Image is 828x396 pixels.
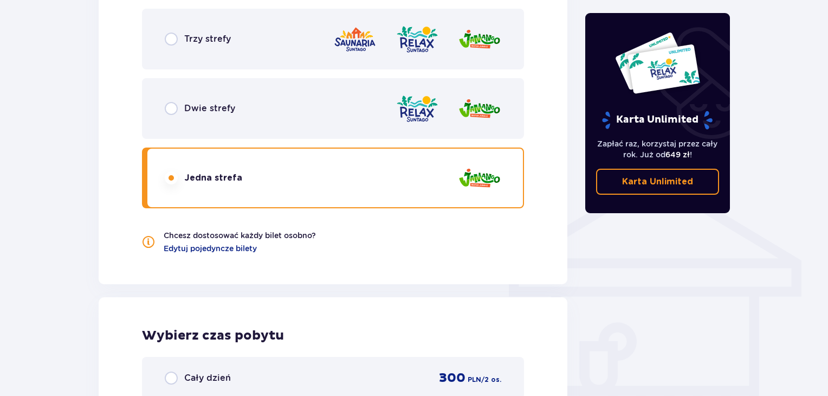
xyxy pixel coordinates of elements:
[184,172,242,184] span: Jedna strefa
[184,33,231,45] span: Trzy strefy
[142,328,524,344] h2: Wybierz czas pobytu
[458,163,501,194] img: Jamango
[396,24,439,55] img: Relax
[596,138,720,160] p: Zapłać raz, korzystaj przez cały rok. Już od !
[184,103,235,114] span: Dwie strefy
[458,24,501,55] img: Jamango
[665,150,690,159] span: 649 zł
[164,243,257,254] a: Edytuj pojedyncze bilety
[601,111,714,130] p: Karta Unlimited
[439,370,465,386] span: 300
[396,93,439,124] img: Relax
[468,375,481,385] span: PLN
[184,372,231,384] span: Cały dzień
[596,169,720,195] a: Karta Unlimited
[614,31,701,94] img: Dwie karty całoroczne do Suntago z napisem 'UNLIMITED RELAX', na białym tle z tropikalnymi liśćmi...
[622,176,693,188] p: Karta Unlimited
[164,230,316,241] p: Chcesz dostosować każdy bilet osobno?
[481,375,501,385] span: / 2 os.
[333,24,377,55] img: Saunaria
[458,93,501,124] img: Jamango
